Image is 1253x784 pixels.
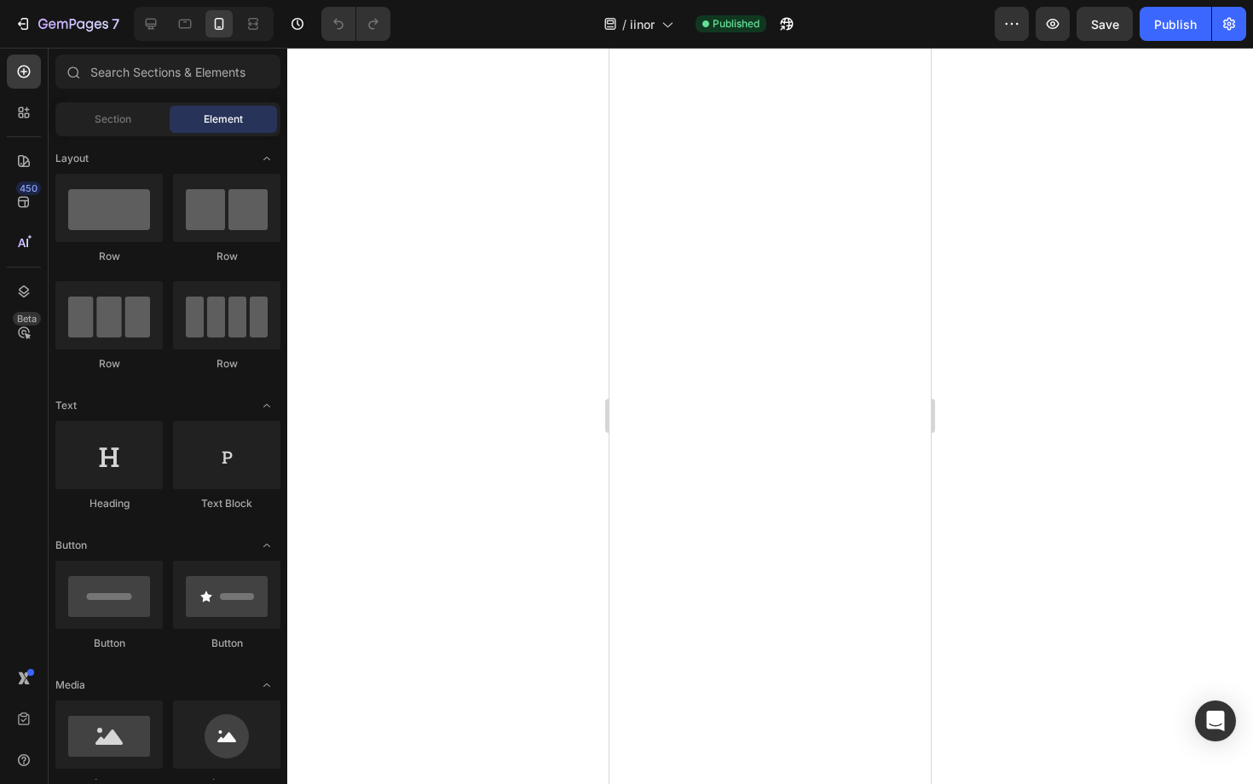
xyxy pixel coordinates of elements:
[7,7,127,41] button: 7
[1091,17,1119,32] span: Save
[173,356,280,372] div: Row
[55,636,163,651] div: Button
[1077,7,1133,41] button: Save
[95,112,131,127] span: Section
[55,538,87,553] span: Button
[16,182,41,195] div: 450
[1140,7,1211,41] button: Publish
[55,151,89,166] span: Layout
[1154,15,1197,33] div: Publish
[55,249,163,264] div: Row
[1195,700,1236,741] div: Open Intercom Messenger
[609,48,931,784] iframe: Design area
[253,532,280,559] span: Toggle open
[173,496,280,511] div: Text Block
[173,636,280,651] div: Button
[622,15,626,33] span: /
[112,14,119,34] p: 7
[204,112,243,127] span: Element
[253,145,280,172] span: Toggle open
[253,672,280,699] span: Toggle open
[55,677,85,693] span: Media
[55,398,77,413] span: Text
[173,249,280,264] div: Row
[630,15,655,33] span: iinor
[253,392,280,419] span: Toggle open
[55,496,163,511] div: Heading
[321,7,390,41] div: Undo/Redo
[13,312,41,326] div: Beta
[55,356,163,372] div: Row
[713,16,759,32] span: Published
[55,55,280,89] input: Search Sections & Elements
